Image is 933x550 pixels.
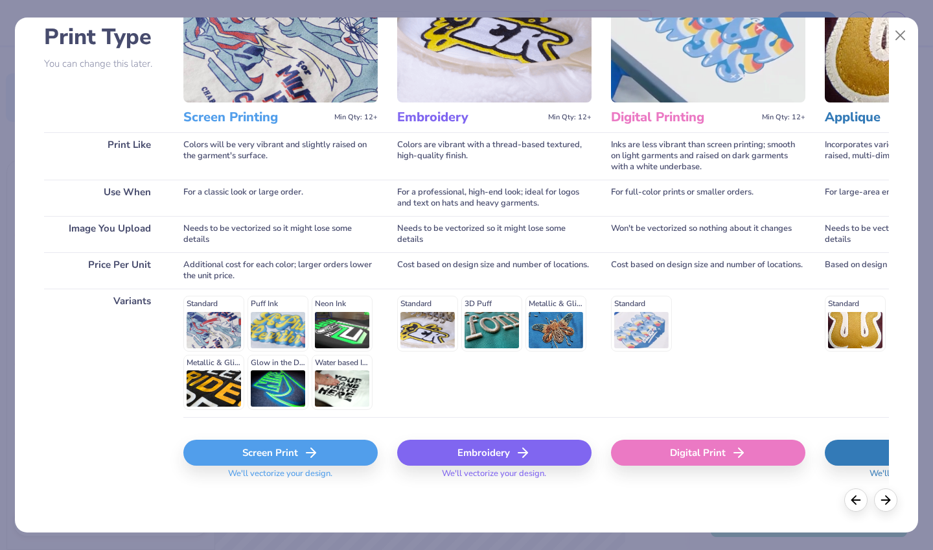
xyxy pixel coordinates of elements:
div: Print Like [44,132,164,180]
div: For a classic look or large order. [183,180,378,216]
h3: Embroidery [397,109,543,126]
div: Price Per Unit [44,252,164,289]
div: Cost based on design size and number of locations. [397,252,592,289]
p: You can change this later. [44,58,164,69]
div: Needs to be vectorized so it might lose some details [397,216,592,252]
div: Embroidery [397,440,592,466]
div: Won't be vectorized so nothing about it changes [611,216,805,252]
div: Colors are vibrant with a thread-based textured, high-quality finish. [397,132,592,180]
span: We'll vectorize your design. [437,468,551,487]
div: Image You Upload [44,216,164,252]
div: Use When [44,180,164,216]
span: Min Qty: 12+ [762,113,805,122]
div: Colors will be very vibrant and slightly raised on the garment's surface. [183,132,378,180]
div: Cost based on design size and number of locations. [611,252,805,289]
div: Needs to be vectorized so it might lose some details [183,216,378,252]
div: Variants [44,289,164,417]
span: We'll vectorize your design. [223,468,338,487]
div: Inks are less vibrant than screen printing; smooth on light garments and raised on dark garments ... [611,132,805,180]
div: Digital Print [611,440,805,466]
div: For full-color prints or smaller orders. [611,180,805,216]
div: Additional cost for each color; larger orders lower the unit price. [183,252,378,289]
span: Min Qty: 12+ [548,113,592,122]
button: Close [888,23,913,48]
div: Screen Print [183,440,378,466]
h3: Screen Printing [183,109,329,126]
div: For a professional, high-end look; ideal for logos and text on hats and heavy garments. [397,180,592,216]
h3: Digital Printing [611,109,757,126]
span: Min Qty: 12+ [334,113,378,122]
